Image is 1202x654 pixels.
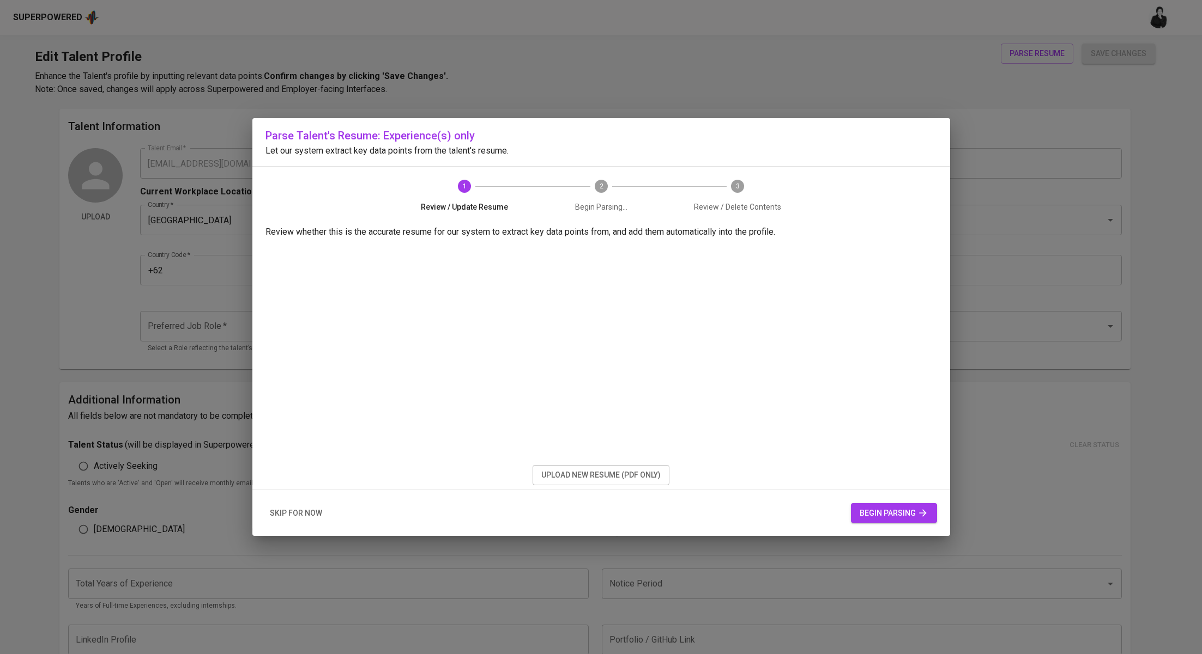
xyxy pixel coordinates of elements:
button: upload new resume (pdf only) [533,465,669,485]
text: 1 [462,182,466,190]
text: 3 [736,182,740,190]
span: Review / Update Resume [401,201,529,212]
span: begin parsing [860,506,928,520]
button: begin parsing [851,503,937,523]
h6: Parse Talent's Resume: Experience(s) only [265,127,937,144]
button: skip for now [265,503,327,523]
span: Begin Parsing... [537,201,665,212]
p: Review whether this is the accurate resume for our system to extract key data points from, and ad... [265,225,937,239]
iframe: 4e9ee55ef8ebf6c723f775f3ac611e55.pdf [265,243,937,461]
span: upload new resume (pdf only) [541,468,661,482]
span: Review / Delete Contents [674,201,802,212]
span: skip for now [270,506,322,520]
text: 2 [599,182,603,190]
p: Let our system extract key data points from the talent's resume. [265,144,937,157]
